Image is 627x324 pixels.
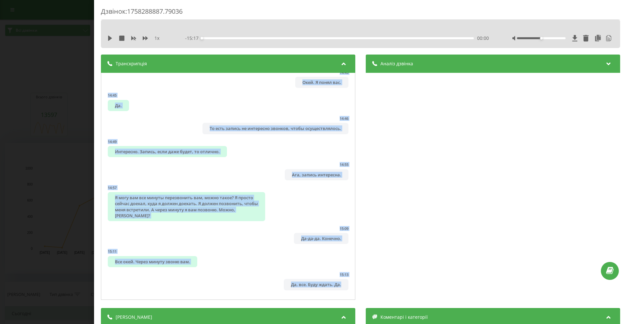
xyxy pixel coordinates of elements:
div: Интересно. Запись, если даже будет, то отлично. [108,146,227,157]
div: 14:46 [340,116,348,121]
div: Accessibility label [540,37,542,40]
div: Да, все. Буду ждать. Да. [284,279,348,290]
div: 14:49 [108,139,117,144]
div: 15:11 [108,249,117,254]
div: 15:09 [340,226,348,231]
div: Ага, запись интересна. [285,169,348,180]
div: Я могу вам все минуты перезвонить вам, можно такое? Я просто сейчас доехал, куда я должен доехать... [108,192,265,221]
span: Коментарі і категорії [380,314,428,320]
div: Да. [108,100,129,111]
div: 15:13 [340,272,348,277]
span: 1 x [154,35,159,41]
div: 14:55 [340,162,348,167]
div: 14:45 [108,93,117,98]
span: Аналіз дзвінка [380,60,413,67]
div: Все окей. Через минуту звоню вам. [108,256,197,267]
div: Да-да-да. Конечно. [294,233,348,244]
div: То есть запись не интересно звонков, чтобы осуществлялось. [202,123,348,134]
span: [PERSON_NAME] [116,314,152,320]
div: Дзвінок : 1758288887.79036 [101,7,620,20]
div: 14:57 [108,185,117,190]
span: - 15:17 [185,35,202,41]
span: 00:00 [477,35,489,41]
div: Окей. Я понял вас. [295,77,348,88]
span: Транскрипція [116,60,147,67]
div: Accessibility label [201,37,203,40]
